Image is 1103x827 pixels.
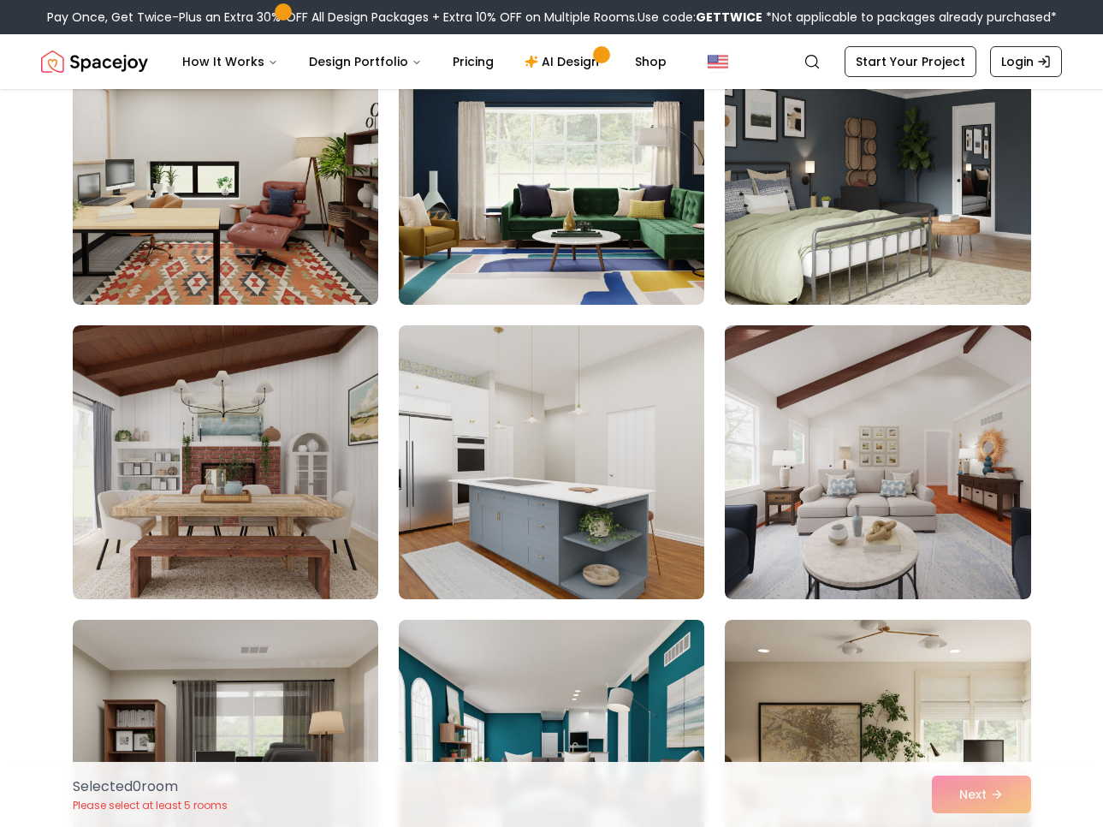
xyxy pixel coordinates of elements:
[439,45,507,79] a: Pricing
[399,325,704,599] img: Room room-23
[511,45,618,79] a: AI Design
[169,45,292,79] button: How It Works
[73,776,228,797] p: Selected 0 room
[696,9,762,26] b: GETTWICE
[762,9,1057,26] span: *Not applicable to packages already purchased*
[990,46,1062,77] a: Login
[621,45,680,79] a: Shop
[725,325,1030,599] img: Room room-24
[399,31,704,305] img: Room room-20
[41,45,148,79] a: Spacejoy
[845,46,976,77] a: Start Your Project
[73,799,228,812] p: Please select at least 5 rooms
[73,325,378,599] img: Room room-22
[295,45,436,79] button: Design Portfolio
[73,31,378,305] img: Room room-19
[637,9,762,26] span: Use code:
[725,31,1030,305] img: Room room-21
[708,51,728,72] img: United States
[47,9,1057,26] div: Pay Once, Get Twice-Plus an Extra 30% OFF All Design Packages + Extra 10% OFF on Multiple Rooms.
[41,45,148,79] img: Spacejoy Logo
[41,34,1062,89] nav: Global
[169,45,680,79] nav: Main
